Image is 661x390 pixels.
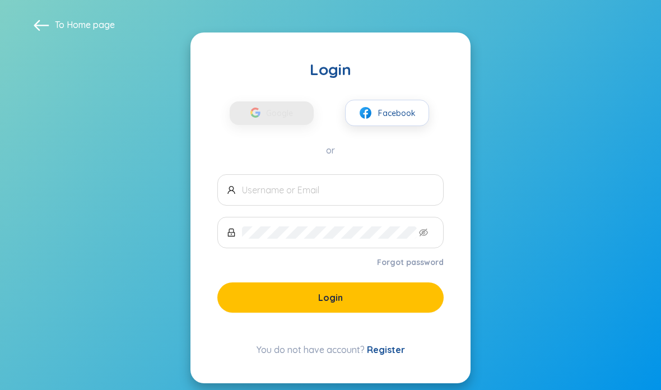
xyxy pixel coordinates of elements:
[217,282,444,313] button: Login
[217,59,444,80] div: Login
[318,291,343,304] span: Login
[242,184,434,196] input: Username or Email
[359,106,373,120] img: facebook
[419,228,428,237] span: eye-invisible
[345,100,429,126] button: facebookFacebook
[227,228,236,237] span: lock
[377,257,444,268] a: Forgot password
[266,101,299,125] span: Google
[67,19,115,30] a: Home page
[367,344,405,355] a: Register
[230,101,314,125] button: Google
[217,343,444,356] div: You do not have account?
[55,18,115,31] span: To
[217,144,444,156] div: or
[378,107,416,119] span: Facebook
[227,185,236,194] span: user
